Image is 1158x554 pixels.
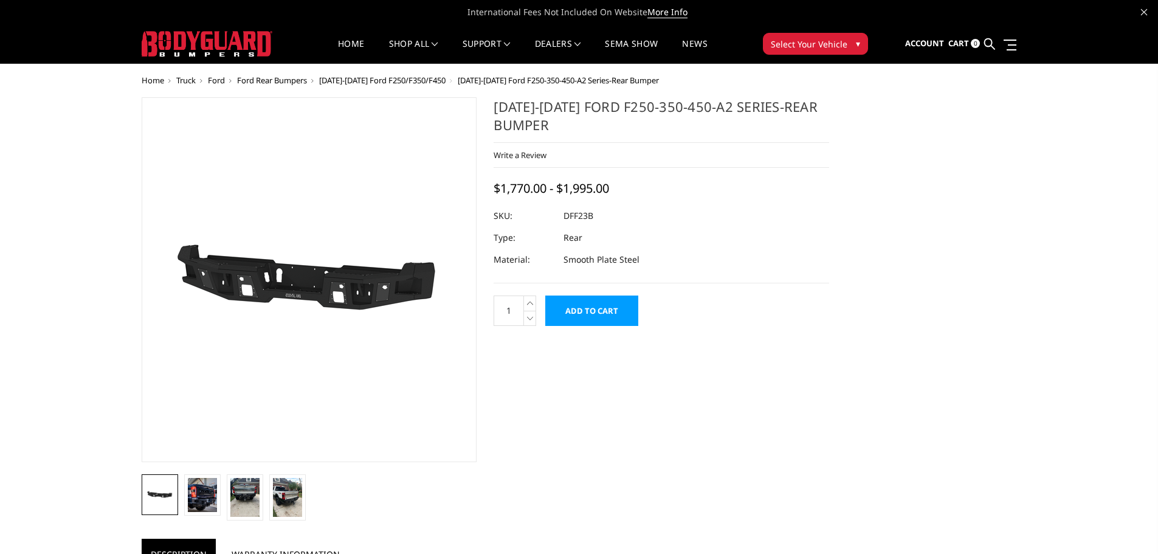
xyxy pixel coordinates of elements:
span: 0 [971,39,980,48]
a: [DATE]-[DATE] Ford F250/F350/F450 [319,75,446,86]
a: shop all [389,40,438,63]
dt: SKU: [494,205,554,227]
span: Account [905,38,944,49]
input: Add to Cart [545,296,638,326]
a: Home [142,75,164,86]
img: 2023-2025 Ford F250-350-450-A2 Series-Rear Bumper [157,195,461,365]
a: SEMA Show [605,40,658,63]
img: 2023-2025 Ford F250-350-450-A2 Series-Rear Bumper [273,478,302,517]
h1: [DATE]-[DATE] Ford F250-350-450-A2 Series-Rear Bumper [494,97,829,143]
span: [DATE]-[DATE] Ford F250-350-450-A2 Series-Rear Bumper [458,75,659,86]
dd: Rear [563,227,582,249]
button: Select Your Vehicle [763,33,868,55]
a: Truck [176,75,196,86]
span: Cart [948,38,969,49]
a: Dealers [535,40,581,63]
a: Ford Rear Bumpers [237,75,307,86]
a: Write a Review [494,150,546,161]
dd: Smooth Plate Steel [563,249,639,271]
span: ▾ [856,37,860,50]
dd: DFF23B [563,205,593,227]
img: 2023-2025 Ford F250-350-450-A2 Series-Rear Bumper [188,478,217,512]
span: Select Your Vehicle [771,38,847,50]
a: Ford [208,75,225,86]
img: 2023-2025 Ford F250-350-450-A2 Series-Rear Bumper [230,478,260,517]
dt: Material: [494,249,554,271]
a: More Info [647,6,688,18]
a: 2023-2025 Ford F250-350-450-A2 Series-Rear Bumper [142,97,477,462]
a: Home [338,40,364,63]
img: BODYGUARD BUMPERS [142,31,272,57]
img: 2023-2025 Ford F250-350-450-A2 Series-Rear Bumper [145,486,174,503]
span: $1,770.00 - $1,995.00 [494,180,609,196]
a: News [682,40,707,63]
a: Account [905,27,944,60]
dt: Type: [494,227,554,249]
a: Support [463,40,511,63]
a: Cart 0 [948,27,980,60]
